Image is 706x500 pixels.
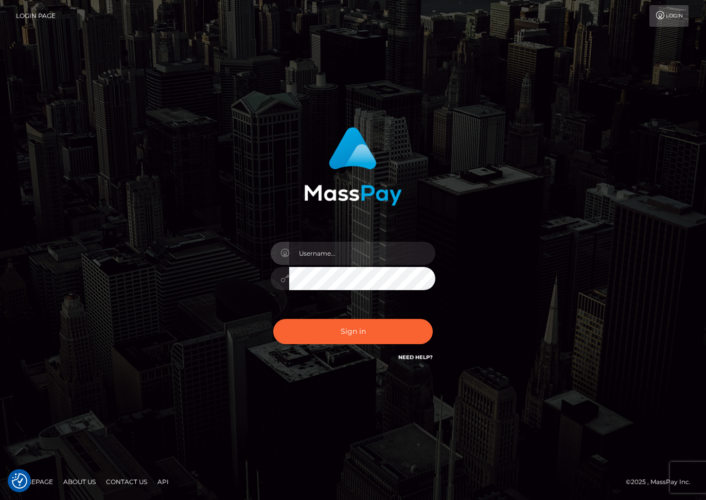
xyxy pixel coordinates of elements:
img: Revisit consent button [12,473,27,489]
a: About Us [59,474,100,490]
a: Login [649,5,689,27]
div: © 2025 , MassPay Inc. [626,476,698,488]
button: Sign in [273,319,433,344]
input: Username... [289,242,435,265]
a: API [153,474,173,490]
a: Contact Us [102,474,151,490]
a: Homepage [11,474,57,490]
img: MassPay Login [304,127,402,206]
a: Login Page [16,5,56,27]
button: Consent Preferences [12,473,27,489]
a: Need Help? [398,354,433,361]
